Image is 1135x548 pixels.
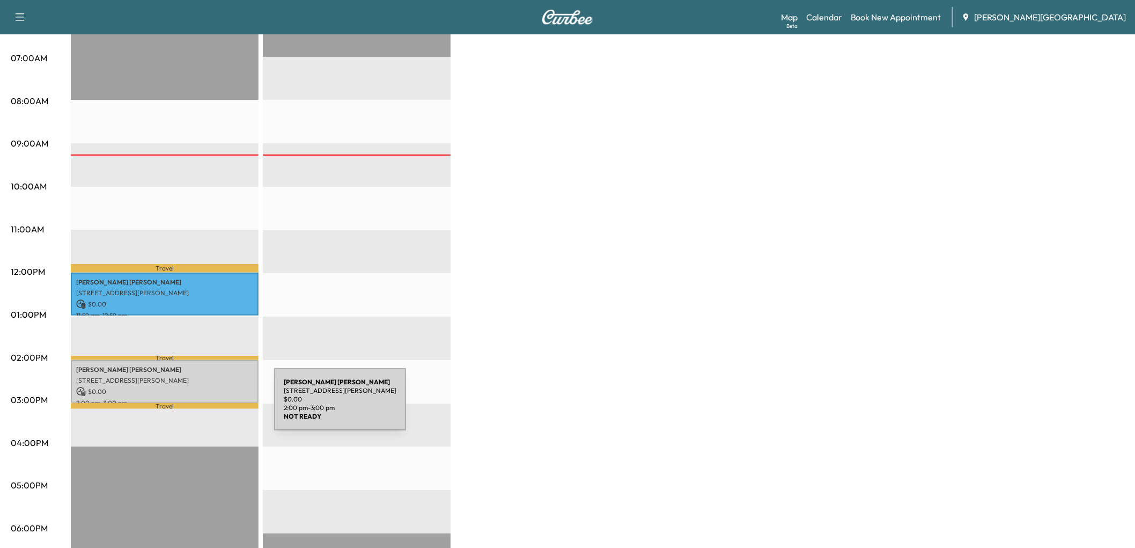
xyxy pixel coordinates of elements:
a: Calendar [806,11,842,24]
p: 11:59 am - 12:59 pm [76,311,253,320]
p: 02:00PM [11,351,48,364]
a: MapBeta [781,11,798,24]
p: [STREET_ADDRESS][PERSON_NAME] [76,376,253,385]
p: 09:00AM [11,137,48,150]
p: 04:00PM [11,436,48,449]
p: Travel [71,264,259,273]
p: [PERSON_NAME] [PERSON_NAME] [76,366,253,374]
p: 12:00PM [11,265,45,278]
img: Curbee Logo [542,10,593,25]
span: [PERSON_NAME][GEOGRAPHIC_DATA] [975,11,1126,24]
p: Travel [71,356,259,360]
p: 2:00 pm - 3:00 pm [76,399,253,407]
p: $ 0.00 [76,299,253,309]
p: 06:00PM [11,522,48,535]
p: [PERSON_NAME] [PERSON_NAME] [76,278,253,287]
p: $ 0.00 [76,387,253,397]
p: 01:00PM [11,308,46,321]
p: 05:00PM [11,479,48,492]
div: Beta [786,22,798,30]
a: Book New Appointment [851,11,941,24]
p: 03:00PM [11,393,48,406]
p: [STREET_ADDRESS][PERSON_NAME] [76,289,253,297]
p: Travel [71,403,259,409]
p: 11:00AM [11,223,44,236]
p: 10:00AM [11,180,47,193]
p: 08:00AM [11,94,48,107]
p: 07:00AM [11,52,47,64]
